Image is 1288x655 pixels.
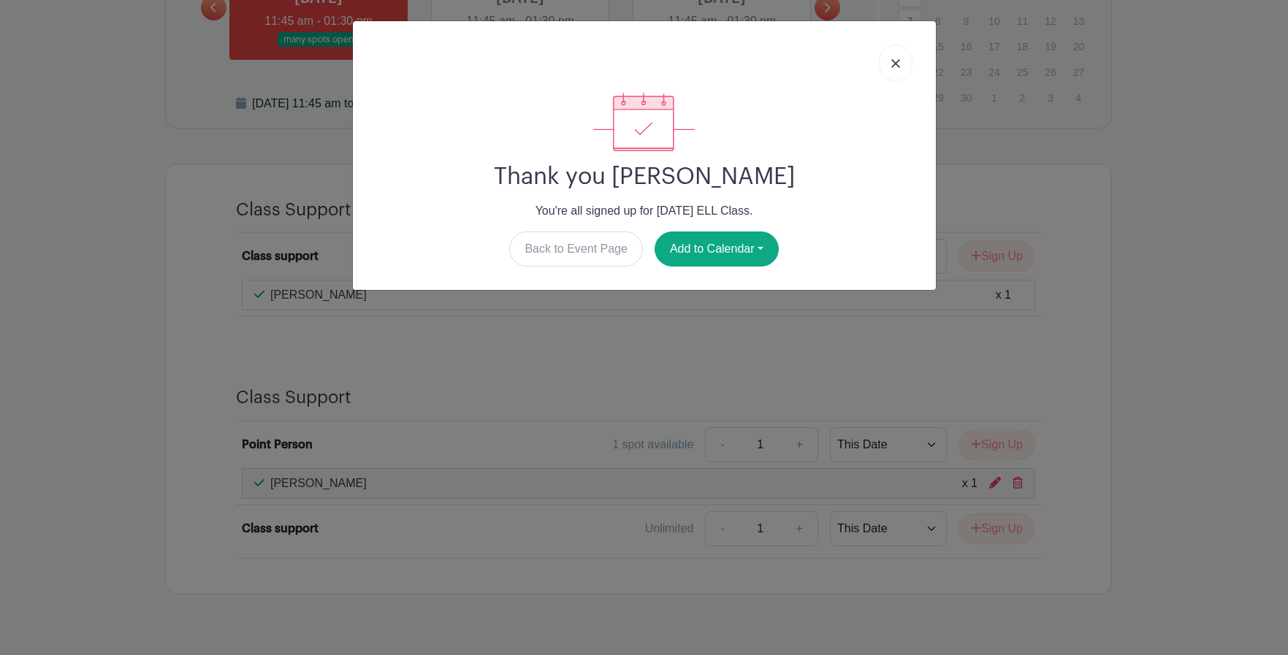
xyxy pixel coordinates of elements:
[365,202,924,220] p: You're all signed up for [DATE] ELL Class.
[509,231,643,267] a: Back to Event Page
[891,59,900,68] img: close_button-5f87c8562297e5c2d7936805f587ecaba9071eb48480494691a3f1689db116b3.svg
[655,231,779,267] button: Add to Calendar
[593,93,694,151] img: signup_complete-c468d5dda3e2740ee63a24cb0ba0d3ce5d8a4ecd24259e683200fb1569d990c8.svg
[365,163,924,191] h2: Thank you [PERSON_NAME]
